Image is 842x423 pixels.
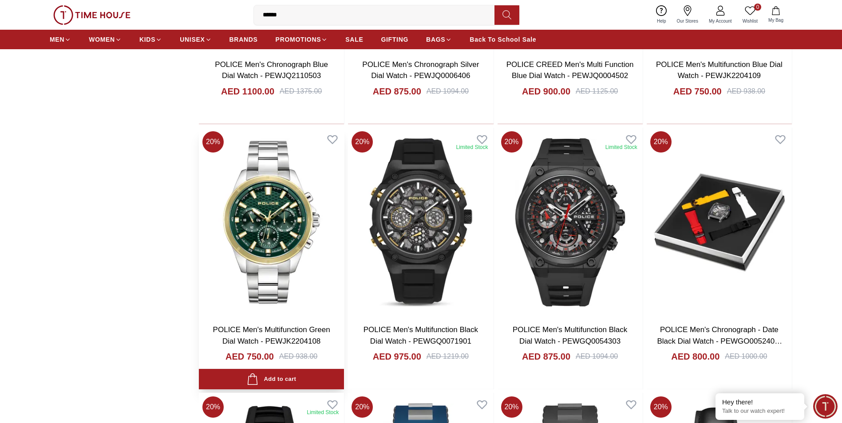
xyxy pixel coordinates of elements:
h4: AED 800.00 [671,350,719,363]
span: 20 % [650,131,672,153]
span: 20 % [501,131,522,153]
a: Our Stores [672,4,704,26]
div: AED 1000.00 [725,351,767,362]
a: POLICE Men's Chronograph Blue Dial Watch - PEWJQ2110503 [215,60,328,80]
span: UNISEX [180,35,205,44]
div: AED 938.00 [279,351,317,362]
h4: AED 900.00 [522,85,570,98]
a: BAGS [426,31,452,47]
h4: AED 750.00 [673,85,722,98]
img: POLICE Men's Multifunction Black Dial Watch - PEWGQ0071901 [348,128,493,317]
span: 20 % [352,396,373,418]
a: GIFTING [381,31,408,47]
a: BRANDS [229,31,258,47]
span: 20 % [650,396,672,418]
span: My Bag [765,17,787,23]
a: POLICE Men's Chronograph - Date Black Dial Watch - PEWGO0052402-SET [657,325,782,356]
span: 0 [754,4,761,11]
a: SALE [345,31,363,47]
div: AED 1219.00 [427,351,469,362]
div: AED 938.00 [727,86,765,97]
img: POLICE Men's Multifunction Black Dial Watch - PEWGQ0054303 [498,128,643,317]
p: Talk to our watch expert! [722,407,798,415]
div: Chat Widget [813,394,838,419]
span: Wishlist [739,18,761,24]
a: PROMOTIONS [276,31,328,47]
div: AED 1375.00 [280,86,322,97]
a: MEN [50,31,71,47]
a: POLICE Men's Multifunction Blue Dial Watch - PEWJK2204109 [656,60,783,80]
h4: AED 975.00 [373,350,421,363]
div: Limited Stock [456,144,488,151]
div: AED 1094.00 [427,86,469,97]
span: 20 % [202,396,224,418]
h4: AED 875.00 [522,350,570,363]
span: Help [653,18,670,24]
h4: AED 750.00 [225,350,274,363]
h4: AED 1100.00 [221,85,274,98]
div: AED 1125.00 [576,86,618,97]
a: POLICE Men's Multifunction Black Dial Watch - PEWGQ0054303 [513,325,627,345]
a: WOMEN [89,31,122,47]
a: POLICE Men's Multifunction Black Dial Watch - PEWGQ0071901 [364,325,478,345]
span: BRANDS [229,35,258,44]
span: 20 % [501,396,522,418]
a: POLICE Men's Chronograph Silver Dial Watch - PEWJQ0006406 [362,60,479,80]
span: KIDS [139,35,155,44]
a: KIDS [139,31,162,47]
span: SALE [345,35,363,44]
a: Back To School Sale [470,31,536,47]
img: POLICE Men's Multifunction Green Dial Watch - PEWJK2204108 [199,128,344,317]
span: BAGS [426,35,445,44]
a: POLICE CREED Men's Multi Function Blue Dial Watch - PEWJQ0004502 [506,60,634,80]
span: MEN [50,35,64,44]
span: Our Stores [673,18,702,24]
div: Add to cart [247,373,296,385]
span: 20 % [202,131,224,153]
img: ... [53,5,130,25]
div: AED 1094.00 [576,351,618,362]
span: GIFTING [381,35,408,44]
img: POLICE Men's Chronograph - Date Black Dial Watch - PEWGO0052402-SET [647,128,792,317]
a: UNISEX [180,31,211,47]
button: Add to cart [199,369,344,390]
span: 20 % [352,131,373,153]
a: 0Wishlist [737,4,763,26]
a: Help [652,4,672,26]
span: Back To School Sale [470,35,536,44]
span: My Account [705,18,735,24]
h4: AED 875.00 [373,85,421,98]
button: My Bag [763,4,789,25]
div: Limited Stock [605,144,637,151]
div: Limited Stock [307,409,339,416]
a: POLICE Men's Multifunction Green Dial Watch - PEWJK2204108 [213,325,330,345]
div: Hey there! [722,398,798,407]
span: WOMEN [89,35,115,44]
span: PROMOTIONS [276,35,321,44]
